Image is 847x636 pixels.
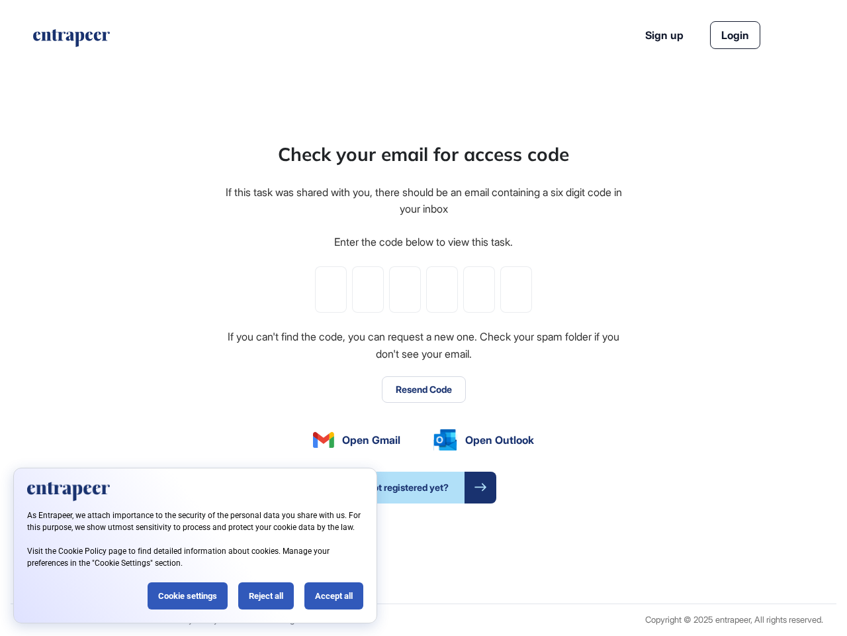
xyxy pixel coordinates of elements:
div: Check your email for access code [278,140,569,168]
a: Sign up [645,27,684,43]
span: Not registered yet? [351,472,465,503]
a: Login [710,21,760,49]
div: Enter the code below to view this task. [334,234,513,251]
a: entrapeer-logo [32,29,111,52]
a: Not registered yet? [351,472,496,503]
div: Copyright © 2025 entrapeer, All rights reserved. [645,615,823,625]
div: If this task was shared with you, there should be an email containing a six digit code in your inbox [224,184,623,218]
span: Open Outlook [465,432,534,448]
a: Open Gmail [313,432,400,448]
span: Open Gmail [342,432,400,448]
div: If you can't find the code, you can request a new one. Check your spam folder if you don't see yo... [224,329,623,362]
a: Open Outlook [433,429,534,450]
button: Resend Code [382,376,466,403]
